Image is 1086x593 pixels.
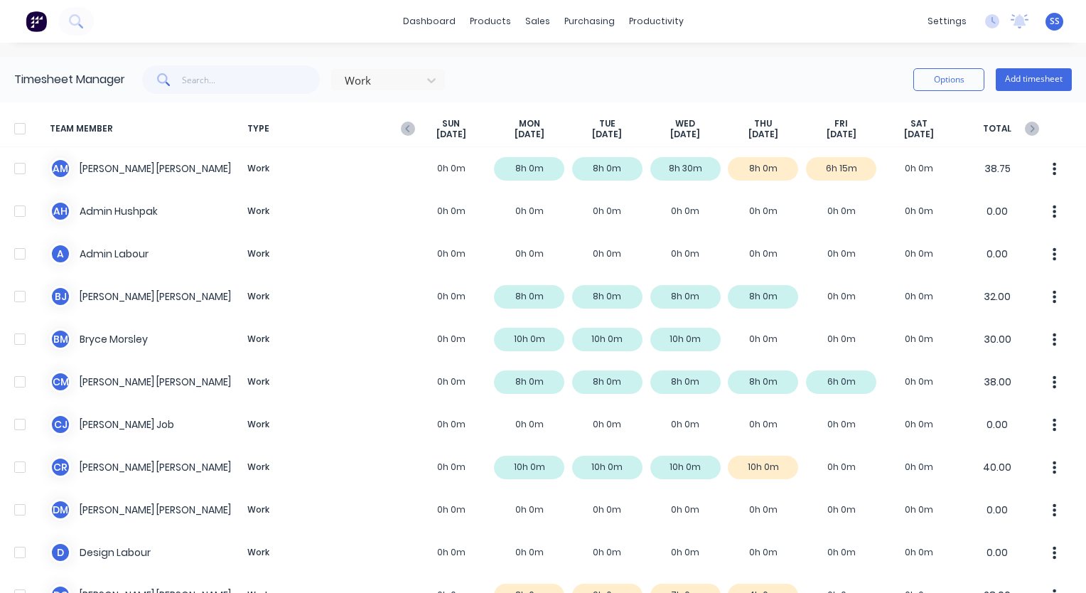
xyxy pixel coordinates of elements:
[675,118,695,129] span: WED
[827,129,856,140] span: [DATE]
[904,129,934,140] span: [DATE]
[518,11,557,32] div: sales
[910,118,928,129] span: SAT
[834,118,848,129] span: FRI
[557,11,622,32] div: purchasing
[748,129,778,140] span: [DATE]
[670,129,700,140] span: [DATE]
[26,11,47,32] img: Factory
[913,68,984,91] button: Options
[958,118,1036,140] span: TOTAL
[519,118,540,129] span: MON
[442,118,460,129] span: SUN
[1050,15,1060,28] span: SS
[396,11,463,32] a: dashboard
[515,129,544,140] span: [DATE]
[242,118,412,140] span: TYPE
[622,11,691,32] div: productivity
[920,11,974,32] div: settings
[599,118,615,129] span: TUE
[14,71,125,88] div: Timesheet Manager
[463,11,518,32] div: products
[592,129,622,140] span: [DATE]
[996,68,1072,91] button: Add timesheet
[182,65,321,94] input: Search...
[754,118,772,129] span: THU
[50,118,242,140] span: TEAM MEMBER
[436,129,466,140] span: [DATE]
